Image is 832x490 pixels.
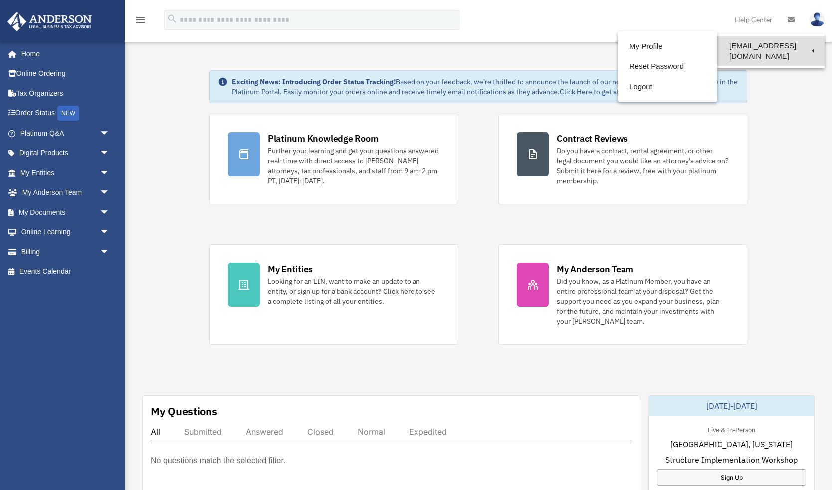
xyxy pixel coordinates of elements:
div: Platinum Knowledge Room [268,132,379,145]
a: Platinum Q&Aarrow_drop_down [7,123,125,143]
a: Click Here to get started! [560,87,637,96]
a: My Entities Looking for an EIN, want to make an update to an entity, or sign up for a bank accoun... [209,244,458,345]
a: My Profile [618,36,717,57]
img: User Pic [810,12,825,27]
div: Looking for an EIN, want to make an update to an entity, or sign up for a bank account? Click her... [268,276,440,306]
div: Live & In-Person [700,424,763,434]
div: Did you know, as a Platinum Member, you have an entire professional team at your disposal? Get th... [557,276,729,326]
div: Further your learning and get your questions answered real-time with direct access to [PERSON_NAM... [268,146,440,186]
a: Tax Organizers [7,83,125,103]
a: Platinum Knowledge Room Further your learning and get your questions answered real-time with dire... [209,114,458,204]
i: search [167,13,178,24]
a: Online Ordering [7,64,125,84]
div: Closed [307,427,334,437]
a: menu [135,17,147,26]
a: My Anderson Team Did you know, as a Platinum Member, you have an entire professional team at your... [498,244,747,345]
a: Billingarrow_drop_down [7,242,125,262]
div: Expedited [409,427,447,437]
strong: Exciting News: Introducing Order Status Tracking! [232,77,396,86]
span: [GEOGRAPHIC_DATA], [US_STATE] [670,438,793,450]
span: arrow_drop_down [100,123,120,144]
a: Contract Reviews Do you have a contract, rental agreement, or other legal document you would like... [498,114,747,204]
div: Normal [358,427,385,437]
div: My Anderson Team [557,263,633,275]
a: Logout [618,77,717,97]
span: arrow_drop_down [100,222,120,243]
span: arrow_drop_down [100,183,120,203]
a: Home [7,44,120,64]
a: My Entitiesarrow_drop_down [7,163,125,183]
div: Submitted [184,427,222,437]
div: [DATE]-[DATE] [649,396,814,416]
a: Order StatusNEW [7,103,125,124]
span: arrow_drop_down [100,202,120,223]
a: Digital Productsarrow_drop_down [7,143,125,163]
a: Reset Password [618,56,717,77]
a: Events Calendar [7,262,125,282]
div: All [151,427,160,437]
div: NEW [57,106,79,121]
a: Sign Up [657,469,806,486]
div: Answered [246,427,283,437]
div: My Entities [268,263,313,275]
div: Contract Reviews [557,132,628,145]
a: [EMAIL_ADDRESS][DOMAIN_NAME] [717,36,825,66]
a: My Documentsarrow_drop_down [7,202,125,222]
span: arrow_drop_down [100,163,120,183]
span: arrow_drop_down [100,143,120,164]
p: No questions match the selected filter. [151,454,285,468]
img: Anderson Advisors Platinum Portal [4,12,95,31]
a: Online Learningarrow_drop_down [7,222,125,242]
span: arrow_drop_down [100,242,120,262]
div: My Questions [151,404,217,419]
i: menu [135,14,147,26]
span: Structure Implementation Workshop [665,454,798,466]
div: Based on your feedback, we're thrilled to announce the launch of our new Order Status Tracking fe... [232,77,739,97]
div: Do you have a contract, rental agreement, or other legal document you would like an attorney's ad... [557,146,729,186]
a: My Anderson Teamarrow_drop_down [7,183,125,203]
